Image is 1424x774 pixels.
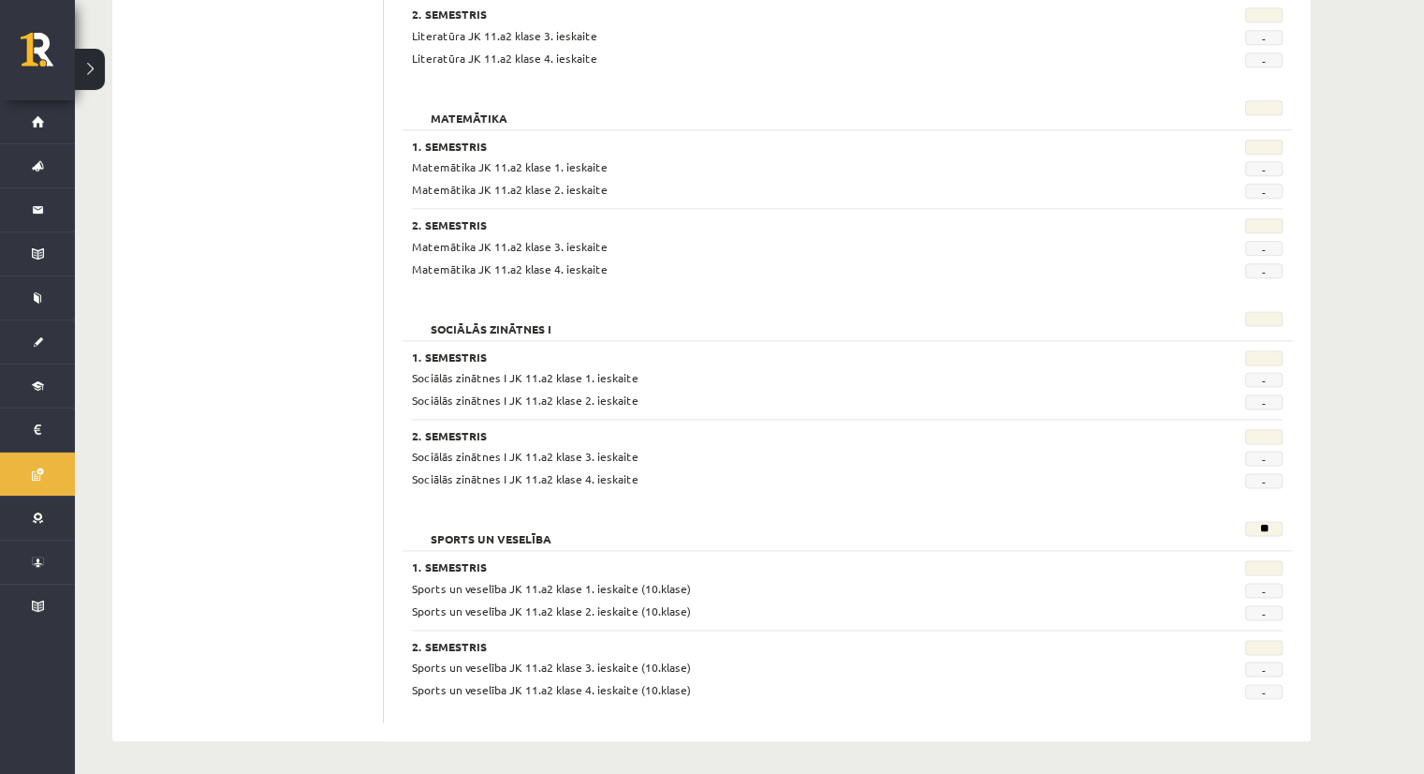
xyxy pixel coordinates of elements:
span: - [1245,30,1283,45]
span: Sociālās zinātnes I JK 11.a2 klase 1. ieskaite [412,370,639,385]
span: - [1245,473,1283,488]
span: - [1245,161,1283,176]
span: Literatūra JK 11.a2 klase 4. ieskaite [412,51,597,66]
span: Sports un veselība JK 11.a2 klase 1. ieskaite (10.klase) [412,581,691,596]
span: Sociālās zinātnes I JK 11.a2 klase 3. ieskaite [412,449,639,464]
h3: 1. Semestris [412,140,1133,153]
h3: 1. Semestris [412,560,1133,573]
span: - [1245,241,1283,256]
span: Matemātika JK 11.a2 klase 4. ieskaite [412,261,608,276]
span: - [1245,263,1283,278]
span: - [1245,394,1283,409]
span: - [1245,184,1283,199]
span: Matemātika JK 11.a2 klase 1. ieskaite [412,159,608,174]
span: Literatūra JK 11.a2 klase 3. ieskaite [412,28,597,43]
span: Matemātika JK 11.a2 klase 3. ieskaite [412,239,608,254]
h3: 1. Semestris [412,350,1133,364]
span: Sociālās zinātnes I JK 11.a2 klase 4. ieskaite [412,471,639,486]
span: - [1245,583,1283,598]
h3: 2. Semestris [412,640,1133,653]
span: Sociālās zinātnes I JK 11.a2 klase 2. ieskaite [412,393,639,408]
h3: 2. Semestris [412,429,1133,442]
span: Sports un veselība JK 11.a2 klase 3. ieskaite (10.klase) [412,660,691,675]
span: - [1245,662,1283,677]
span: - [1245,372,1283,387]
h2: Sociālās zinātnes I [412,311,570,330]
span: Sports un veselība JK 11.a2 klase 4. ieskaite (10.klase) [412,682,691,697]
span: Sports un veselība JK 11.a2 klase 2. ieskaite (10.klase) [412,603,691,618]
span: Matemātika JK 11.a2 klase 2. ieskaite [412,182,608,197]
span: - [1245,52,1283,67]
h3: 2. Semestris [412,218,1133,231]
h3: 2. Semestris [412,7,1133,21]
span: - [1245,451,1283,466]
h2: Matemātika [412,100,526,119]
span: - [1245,684,1283,699]
span: - [1245,605,1283,620]
a: Rīgas 1. Tālmācības vidusskola [21,33,75,80]
h2: Sports un veselība [412,521,570,540]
